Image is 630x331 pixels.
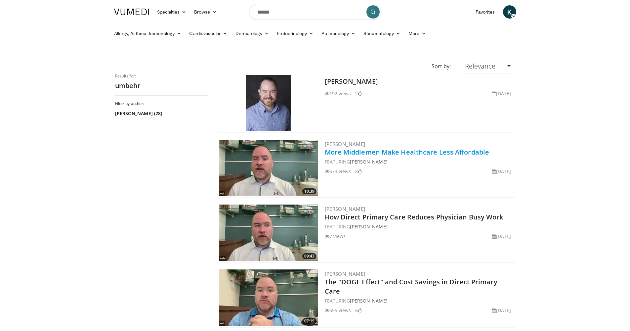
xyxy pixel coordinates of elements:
li: 573 views [325,168,351,175]
img: ddde4135-88cb-4fc2-a0b1-2dae1b11c5a9.300x170_q85_crop-smart_upscale.jpg [219,269,318,326]
img: 0fc73acd-d254-4958-9f88-46d7522a26b7.300x170_q85_crop-smart_upscale.jpg [219,140,318,196]
li: 6 [355,307,362,314]
span: Relevance [465,62,495,71]
li: [DATE] [492,307,511,314]
a: Allergy, Asthma, Immunology [110,27,186,40]
a: [PERSON_NAME] [350,298,387,304]
a: K [503,5,516,19]
a: [PERSON_NAME] [325,270,365,277]
div: FEATURING [325,223,514,230]
a: 09:43 [219,205,318,261]
div: FEATURING [325,158,514,165]
input: Search topics, interventions [249,4,381,20]
a: Browse [190,5,221,19]
a: Endocrinology [273,27,317,40]
a: Cardiovascular [185,27,231,40]
a: Dermatology [231,27,273,40]
li: 8 [355,168,362,175]
h3: Filter by author: [115,101,208,106]
li: 7 views [325,233,346,240]
a: [PERSON_NAME] [325,206,365,212]
h2: umbehr [115,81,208,90]
li: 192 views [325,90,351,97]
a: Pulmonology [317,27,359,40]
li: [DATE] [492,168,511,175]
li: [DATE] [492,233,511,240]
a: [PERSON_NAME] (28) [115,110,206,117]
a: Specialties [153,5,190,19]
div: FEATURING [325,297,514,304]
a: [PERSON_NAME] [350,223,387,230]
span: 09:43 [302,253,316,259]
li: 2 [355,90,362,97]
a: More Middlemen Make Healthcare Less Affordable [325,148,489,157]
a: Favorites [472,5,499,19]
img: Dr. Josh Umbehr [246,75,291,131]
a: Rheumatology [359,27,404,40]
a: How Direct Primary Care Reduces Physician Busy Work [325,213,503,221]
li: 555 views [325,307,351,314]
p: Results for: [115,73,208,79]
a: 10:39 [219,140,318,196]
a: 07:19 [219,269,318,326]
img: VuMedi Logo [114,9,149,15]
a: More [404,27,430,40]
div: Sort by: [427,59,456,73]
img: e90088f9-bd92-4a76-a468-98727a0f1ff6.300x170_q85_crop-smart_upscale.jpg [219,205,318,261]
a: [PERSON_NAME] [325,141,365,147]
li: [DATE] [492,90,511,97]
a: Relevance [461,59,515,73]
a: [PERSON_NAME] [325,77,378,86]
a: The "DOGE Effect" and Cost Savings in Direct Primary Care [325,277,497,296]
span: 10:39 [302,188,316,194]
span: 07:19 [302,318,316,324]
a: [PERSON_NAME] [350,159,387,165]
